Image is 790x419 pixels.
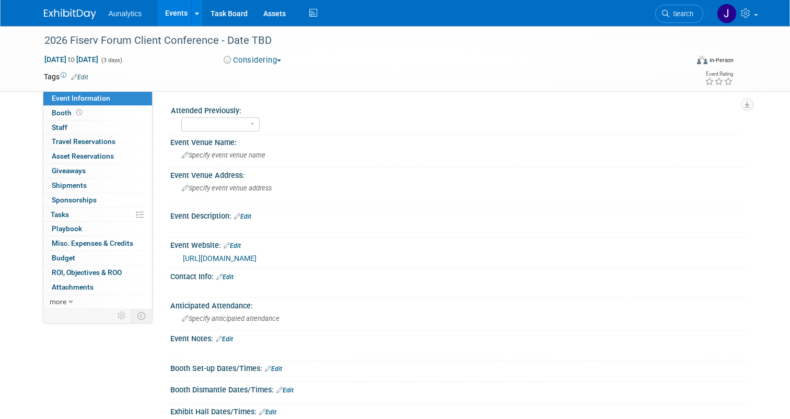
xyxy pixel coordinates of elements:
span: Giveaways [52,166,86,175]
span: Booth not reserved yet [74,109,84,116]
div: Booth Set-up Dates/Times: [170,361,747,374]
div: In-Person [709,56,734,64]
a: Edit [71,74,88,81]
img: Julie Grisanti-Cieslak [717,4,737,23]
div: Event Website: [170,237,747,251]
a: Edit [234,213,251,220]
a: Asset Reservations [43,149,152,163]
div: Attended Previously: [171,103,742,116]
span: ROI, Objectives & ROO [52,268,122,277]
td: Personalize Event Tab Strip [113,309,131,322]
a: Tasks [43,208,152,222]
span: (3 days) [100,57,122,64]
div: Event Format [632,54,734,70]
a: Search [655,5,703,23]
div: Event Venue Name: [170,135,747,148]
td: Toggle Event Tabs [131,309,152,322]
a: Edit [265,365,282,373]
a: Misc. Expenses & Credits [43,236,152,250]
a: Event Information [43,91,152,105]
div: Booth Dismantle Dates/Times: [170,382,747,396]
span: Aunalytics [109,9,142,18]
span: [DATE] [DATE] [44,55,99,64]
td: Tags [44,71,88,82]
img: Format-Inperson.png [697,56,707,64]
a: Edit [259,409,276,416]
a: Budget [43,251,152,265]
div: Event Notes: [170,331,747,344]
a: Booth [43,106,152,120]
span: Specify event venue name [182,151,265,159]
span: Specify anticipated attendance [182,315,280,322]
span: Search [669,10,693,18]
div: Event Venue Address: [170,167,747,181]
span: Shipments [52,181,87,189]
button: Considering [220,55,285,66]
a: ROI, Objectives & ROO [43,266,152,280]
a: Staff [43,121,152,135]
span: Travel Reservations [52,137,115,146]
div: Contact Info: [170,269,747,282]
span: Asset Reservations [52,152,114,160]
span: to [66,55,76,64]
span: Event Information [52,94,110,102]
span: Sponsorships [52,196,97,204]
span: Specify event venue address [182,184,272,192]
a: Sponsorships [43,193,152,207]
a: [URL][DOMAIN_NAME] [183,254,257,262]
span: Attachments [52,283,94,291]
span: Playbook [52,224,82,233]
span: Tasks [51,210,69,219]
a: Shipments [43,178,152,193]
div: 2026 Fiserv Forum Client Conference - Date TBD [41,31,675,50]
span: Booth [52,109,84,117]
a: Edit [216,336,233,343]
span: Misc. Expenses & Credits [52,239,133,247]
a: Edit [276,387,294,394]
div: Event Rating [705,71,733,77]
div: Event Description: [170,208,747,222]
img: ExhibitDay [44,9,96,19]
a: Edit [224,242,241,249]
a: Playbook [43,222,152,236]
span: Staff [52,123,67,131]
span: more [50,297,66,306]
a: Giveaways [43,164,152,178]
span: Budget [52,254,75,262]
a: Edit [216,273,234,281]
div: Anticipated Attendance: [170,298,747,311]
a: more [43,295,152,309]
a: Travel Reservations [43,135,152,149]
div: Exhibit Hall Dates/Times: [170,404,747,417]
a: Attachments [43,280,152,294]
